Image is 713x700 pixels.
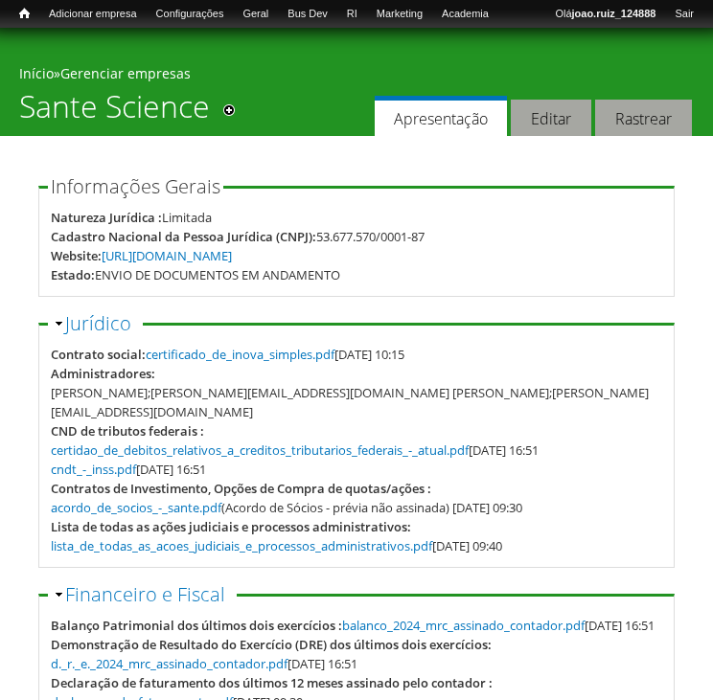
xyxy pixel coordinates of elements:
[278,5,337,24] a: Bus Dev
[146,346,404,363] span: [DATE] 10:15
[102,247,232,264] a: [URL][DOMAIN_NAME]
[39,5,147,24] a: Adicionar empresa
[432,5,498,24] a: Academia
[51,421,204,440] div: CND de tributos federais :
[19,64,694,88] div: »
[51,479,431,498] div: Contratos de Investimento, Opções de Compra de quotas/ações :
[95,265,340,284] div: ENVIO DE DOCUMENTOS EM ANDAMENTO
[51,246,102,265] div: Website:
[51,345,146,364] div: Contrato social:
[342,617,655,634] span: [DATE] 16:51
[51,173,220,199] span: Informações Gerais
[51,441,539,459] span: [DATE] 16:51
[51,537,432,554] a: lista_de_todas_as_acoes_judiciais_e_processos_administrativos.pdf
[367,5,432,24] a: Marketing
[65,310,131,336] a: Jurídico
[51,461,136,478] a: cndt_-_inss.pdf
[51,265,95,284] div: Estado:
[595,100,692,137] a: Rastrear
[19,88,210,136] h1: Sante Science
[337,5,367,24] a: RI
[511,100,591,137] a: Editar
[19,7,30,20] span: Início
[147,5,234,24] a: Configurações
[51,441,469,459] a: certidao_de_debitos_relativos_a_creditos_tributarios_federais_-_atual.pdf
[51,673,493,692] div: Declaração de faturamento dos últimos 12 meses assinado pelo contador :
[60,64,191,82] a: Gerenciar empresas
[375,96,507,137] a: Apresentação
[545,5,665,24] a: Olájoao.ruiz_124888
[51,499,221,516] a: acordo_de_socios_-_sante.pdf
[65,581,225,607] a: Financeiro e Fiscal
[51,616,342,635] div: Balanço Patrimonial dos últimos dois exercícios :
[51,499,522,516] span: (Acordo de Sócios - prévia não assinada) [DATE] 09:30
[342,617,585,634] a: balanco_2024_mrc_assinado_contador.pdf
[572,8,656,19] strong: joao.ruiz_124888
[233,5,278,24] a: Geral
[51,208,162,227] div: Natureza Jurídica :
[51,655,357,672] span: [DATE] 16:51
[51,537,502,554] span: [DATE] 09:40
[19,64,54,82] a: Início
[146,346,334,363] a: certificado_de_inova_simples.pdf
[51,655,287,672] a: d._r._e._2024_mrc_assinado_contador.pdf
[51,227,316,246] div: Cadastro Nacional da Pessoa Jurídica (CNPJ):
[316,227,425,246] div: 53.677.570/0001-87
[51,517,411,536] div: Lista de todas as ações judiciais e processos administrativos:
[51,364,155,383] div: Administradores:
[162,208,212,227] div: Limitada
[51,635,492,654] div: Demonstração de Resultado do Exercício (DRE) dos últimos dois exercícios:
[665,5,703,24] a: Sair
[51,461,206,478] span: [DATE] 16:51
[51,383,662,421] div: [PERSON_NAME];[PERSON_NAME][EMAIL_ADDRESS][DOMAIN_NAME] [PERSON_NAME];[PERSON_NAME][EMAIL_ADDRESS...
[10,5,39,23] a: Início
